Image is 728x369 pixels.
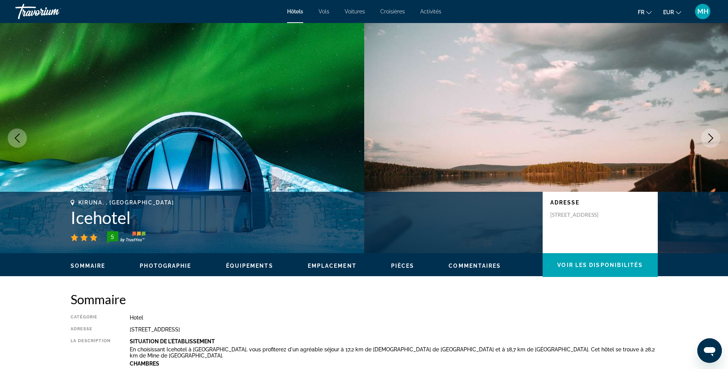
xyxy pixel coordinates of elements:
[71,315,111,321] div: Catégorie
[638,9,644,15] span: fr
[543,253,658,277] button: Voir les disponibilités
[107,231,145,244] img: trustyou-badge-hor.svg
[345,8,365,15] a: Voitures
[638,7,652,18] button: Change language
[391,262,414,269] button: Pièces
[140,262,191,269] button: Photographie
[105,232,120,241] div: 5
[287,8,303,15] a: Hôtels
[8,128,27,148] button: Previous image
[557,262,642,268] span: Voir les disponibilités
[420,8,441,15] a: Activités
[308,262,357,269] button: Emplacement
[663,9,674,15] span: EUR
[130,361,159,367] b: Chambres
[701,128,720,148] button: Next image
[663,7,681,18] button: Change currency
[71,262,106,269] button: Sommaire
[693,3,713,20] button: User Menu
[71,208,535,227] h1: Icehotel
[697,338,722,363] iframe: Bouton de lancement de la fenêtre de messagerie
[550,211,612,218] p: [STREET_ADDRESS]
[697,8,708,15] span: MH
[130,338,215,344] b: Situation De L'établissement
[15,2,92,21] a: Travorium
[71,292,658,307] h2: Sommaire
[380,8,405,15] a: Croisières
[130,315,658,321] div: Hotel
[550,199,650,206] p: Adresse
[130,326,658,333] div: [STREET_ADDRESS]
[130,346,658,359] p: En choisissant Icehotel à [GEOGRAPHIC_DATA], vous profiterez d'un agréable séjour à 17,2 km de [D...
[449,262,501,269] button: Commentaires
[71,326,111,333] div: Adresse
[319,8,329,15] a: Vols
[78,199,174,206] span: Kiruna, , [GEOGRAPHIC_DATA]
[226,262,273,269] button: Équipements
